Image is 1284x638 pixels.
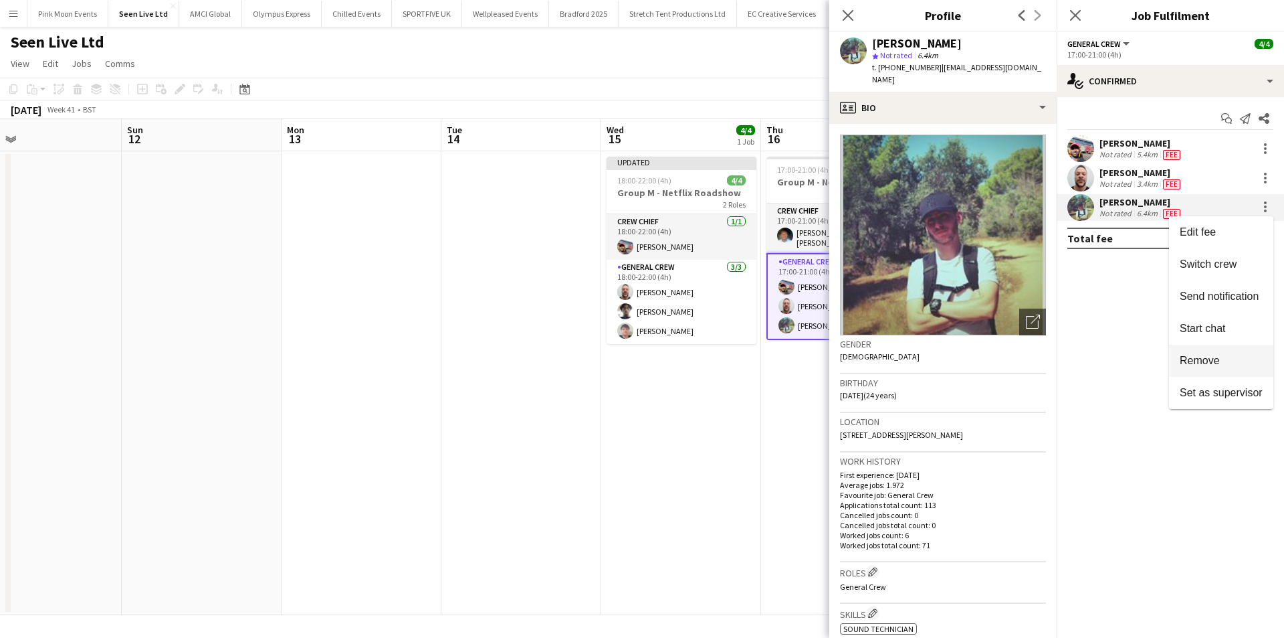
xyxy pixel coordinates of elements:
button: Edit fee [1169,216,1273,248]
button: Start chat [1169,313,1273,345]
span: Remove [1180,355,1220,366]
span: Start chat [1180,323,1225,334]
button: Remove [1169,345,1273,377]
span: Switch crew [1180,258,1237,270]
button: Send notification [1169,281,1273,313]
span: Set as supervisor [1180,387,1263,398]
button: Set as supervisor [1169,377,1273,409]
span: Edit fee [1180,226,1216,238]
button: Switch crew [1169,248,1273,281]
span: Send notification [1180,291,1259,302]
